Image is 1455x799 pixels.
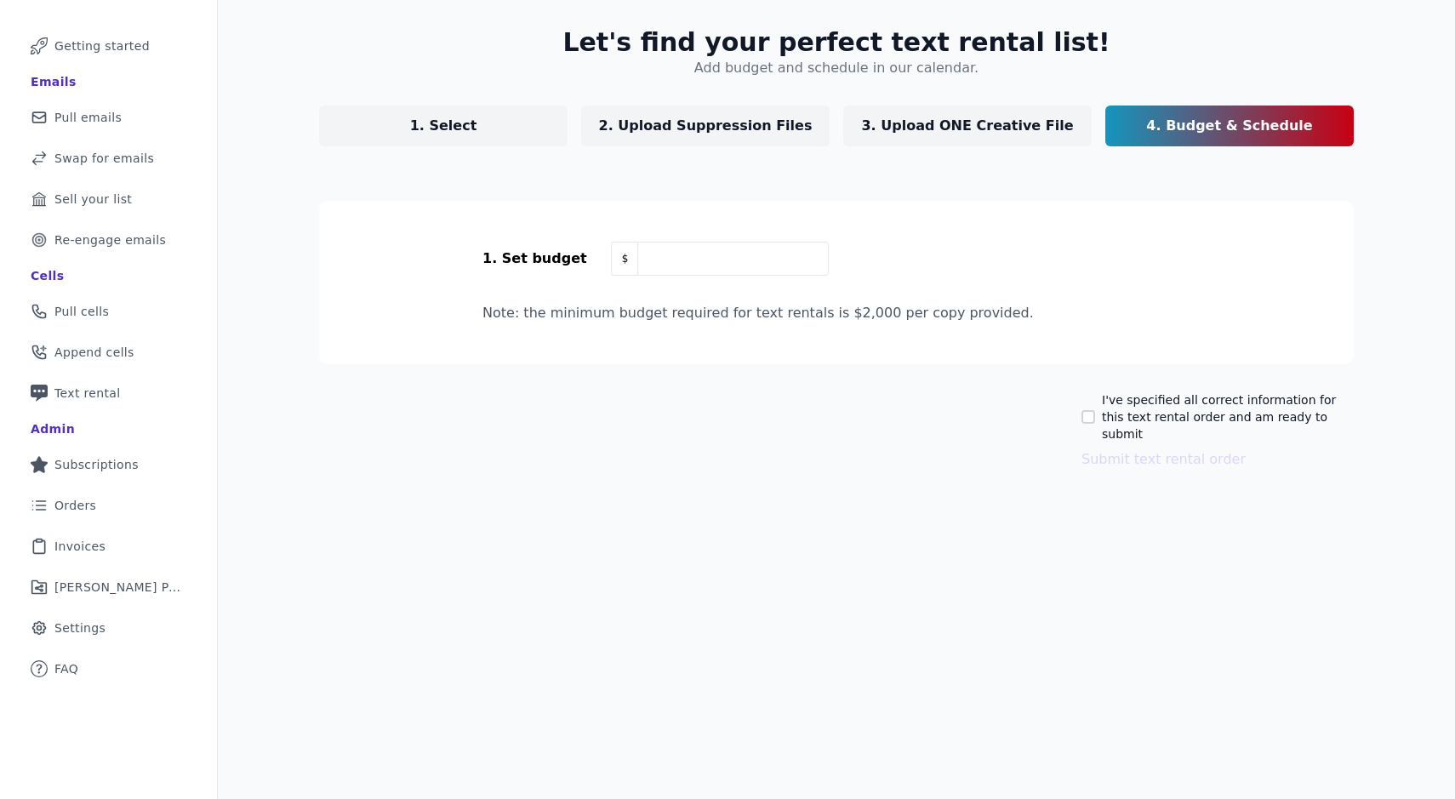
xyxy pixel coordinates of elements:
a: Subscriptions [14,446,203,483]
a: Sell your list [14,180,203,218]
span: [PERSON_NAME] Performance [54,579,183,596]
span: Orders [54,497,96,514]
a: [PERSON_NAME] Performance [14,568,203,606]
div: Emails [31,73,77,90]
h2: Let's find your perfect text rental list! [562,27,1110,58]
span: Append cells [54,344,134,361]
span: Re-engage emails [54,231,166,248]
div: Admin [31,420,75,437]
span: Swap for emails [54,150,154,167]
p: 2. Upload Suppression Files [599,116,813,136]
a: Swap for emails [14,140,203,177]
p: 1. Select [410,116,477,136]
a: Text rental [14,374,203,412]
a: 3. Upload ONE Creative File [843,106,1092,146]
span: FAQ [54,660,78,677]
span: 1. Set budget [482,250,587,266]
a: Settings [14,609,203,647]
a: Append cells [14,334,203,371]
a: 1. Select [319,106,568,146]
span: Invoices [54,538,106,555]
a: Getting started [14,27,203,65]
span: Subscriptions [54,456,139,473]
a: Re-engage emails [14,221,203,259]
a: 2. Upload Suppression Files [581,106,830,146]
span: Getting started [54,37,150,54]
span: Sell your list [54,191,132,208]
h4: Add budget and schedule in our calendar. [694,58,979,78]
p: 4. Budget & Schedule [1146,116,1312,136]
a: 4. Budget & Schedule [1105,106,1354,146]
span: Settings [54,619,106,636]
span: Text rental [54,385,121,402]
span: Pull cells [54,303,109,320]
p: 3. Upload ONE Creative File [861,116,1073,136]
a: FAQ [14,650,203,688]
a: Invoices [14,528,203,565]
button: Submit text rental order [1081,449,1246,470]
a: Pull cells [14,293,203,330]
span: Pull emails [54,109,122,126]
p: Note: the minimum budget required for text rentals is $2,000 per copy provided. [482,303,1190,323]
div: Cells [31,267,64,284]
a: Orders [14,487,203,524]
label: I've specified all correct information for this text rental order and am ready to submit [1102,391,1354,442]
span: $ [611,242,639,276]
a: Pull emails [14,99,203,136]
